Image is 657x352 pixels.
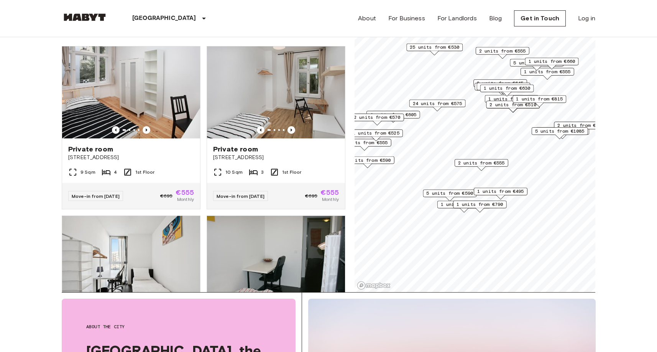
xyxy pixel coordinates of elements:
[320,189,339,196] span: €555
[473,79,527,91] div: Map marker
[177,196,194,203] span: Monthly
[512,95,566,107] div: Map marker
[410,44,459,51] span: 25 units from €530
[350,113,404,125] div: Map marker
[86,323,271,330] span: About the city
[521,68,574,80] div: Map marker
[532,127,588,139] div: Map marker
[176,189,194,196] span: €555
[489,14,502,23] a: Blog
[62,46,200,209] a: Marketing picture of unit DE-01-232-03MPrevious imagePrevious imagePrivate room[STREET_ADDRESS]9 ...
[213,145,258,154] span: Private room
[62,13,108,21] img: Habyt
[358,14,376,23] a: About
[62,216,200,308] img: Marketing picture of unit DE-01-302-001-02
[287,126,295,134] button: Previous image
[426,190,473,197] span: 5 units from €590
[388,14,425,23] a: For Business
[535,127,589,139] div: Map marker
[524,68,571,75] span: 1 units from €555
[578,14,595,23] a: Log in
[476,47,529,59] div: Map marker
[554,122,608,133] div: Map marker
[453,201,507,212] div: Map marker
[207,46,345,138] img: Marketing picture of unit DE-01-233-02M
[480,84,534,96] div: Map marker
[261,169,264,176] span: 3
[341,156,394,168] div: Map marker
[488,95,535,102] span: 1 units from €555
[475,83,528,95] div: Map marker
[486,101,540,113] div: Map marker
[354,114,401,121] span: 2 units from €570
[479,48,526,54] span: 2 units from €555
[458,160,505,166] span: 2 units from €555
[217,193,264,199] span: Move-in from [DATE]
[207,216,345,308] img: Marketing picture of unit DE-01-302-004-03
[489,101,536,108] span: 2 units from €510
[455,159,508,171] div: Map marker
[370,111,417,118] span: 4 units from €605
[477,188,524,195] span: 1 units from €495
[68,145,113,154] span: Private room
[72,193,120,199] span: Move-in from [DATE]
[80,169,95,176] span: 9 Sqm
[207,46,345,209] a: Marketing picture of unit DE-01-233-02MPrevious imagePrevious imagePrivate room[STREET_ADDRESS]10...
[437,201,491,212] div: Map marker
[513,59,560,66] span: 5 units from €660
[529,58,575,65] span: 1 units from €660
[437,14,477,23] a: For Landlords
[68,154,194,161] span: [STREET_ADDRESS]
[257,126,264,134] button: Previous image
[225,169,243,176] span: 10 Sqm
[114,169,117,176] span: 4
[213,154,339,161] span: [STREET_ADDRESS]
[557,122,604,129] span: 2 units from €600
[525,58,579,69] div: Map marker
[485,95,539,107] div: Map marker
[135,169,154,176] span: 1st Floor
[143,126,150,134] button: Previous image
[474,188,527,199] div: Map marker
[514,10,566,26] a: Get in Touch
[357,281,391,290] a: Mapbox logo
[409,100,466,112] div: Map marker
[406,43,463,55] div: Map marker
[62,46,200,138] img: Marketing picture of unit DE-01-232-03M
[282,169,301,176] span: 1st Floor
[441,201,488,208] span: 1 units from €565
[344,157,391,164] span: 1 units from €590
[477,83,531,95] div: Map marker
[510,59,563,71] div: Map marker
[305,192,318,199] span: €695
[341,139,388,146] span: 3 units from €555
[366,111,420,123] div: Map marker
[484,85,531,92] span: 1 units from €630
[535,128,585,135] span: 5 units from €1085
[423,189,476,201] div: Map marker
[516,95,563,102] span: 1 units from €815
[349,129,403,141] div: Map marker
[457,201,503,208] span: 1 units from €790
[160,192,173,199] span: €695
[112,126,120,134] button: Previous image
[132,14,196,23] p: [GEOGRAPHIC_DATA]
[338,139,391,151] div: Map marker
[480,83,527,90] span: 1 units from €640
[353,130,399,137] span: 1 units from €525
[477,80,524,87] span: 2 units from €645
[413,100,462,107] span: 24 units from €575
[322,196,339,203] span: Monthly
